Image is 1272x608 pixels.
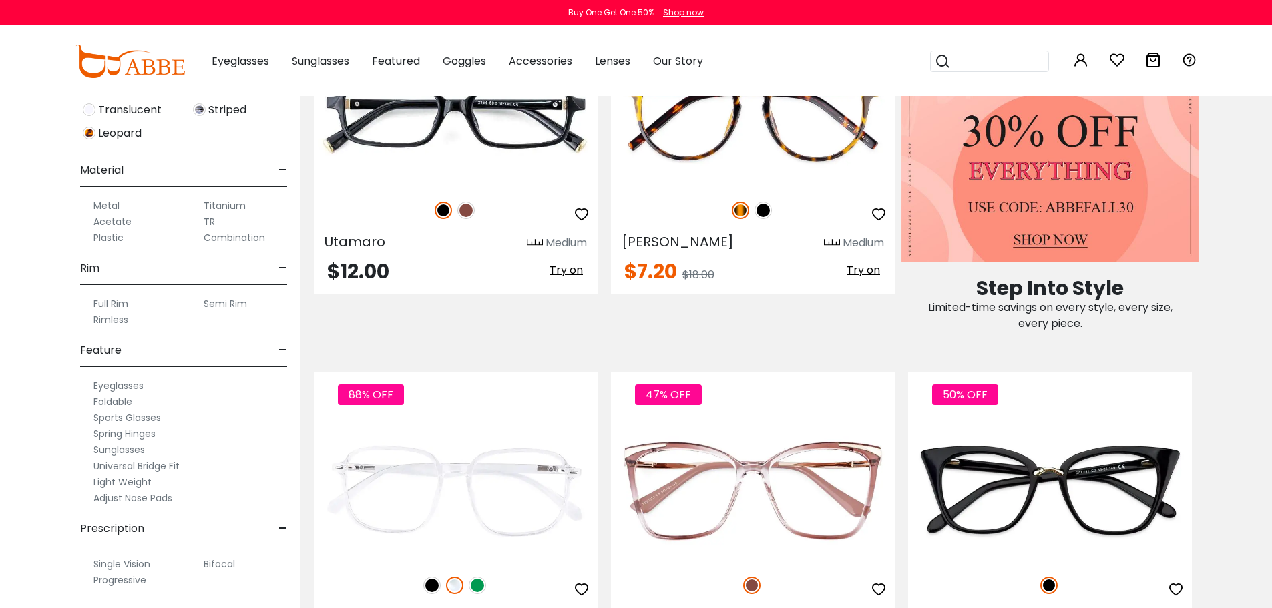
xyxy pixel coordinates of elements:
span: - [278,154,287,186]
img: Tortoise Callie - Combination ,Universal Bridge Fit [611,45,895,188]
span: Step Into Style [976,274,1124,302]
label: Single Vision [93,556,150,572]
label: Plastic [93,230,124,246]
img: Fclear Phoarium - Plastic ,Universal Bridge Fit [314,420,598,562]
label: Acetate [93,214,132,230]
span: - [278,513,287,545]
img: Brown [457,202,475,219]
span: Accessories [509,53,572,69]
img: Black [755,202,772,219]
img: Leopard [83,127,95,139]
span: Our Story [653,53,703,69]
span: Rim [80,252,99,284]
img: Clear [446,577,463,594]
label: Light Weight [93,474,152,490]
img: Striped [193,103,206,116]
label: Progressive [93,572,146,588]
div: Medium [546,235,587,251]
span: Eyeglasses [212,53,269,69]
span: Try on [847,262,880,278]
span: Goggles [443,53,486,69]
span: Feature [80,334,122,366]
label: Foldable [93,394,132,410]
span: Striped [208,102,246,118]
label: Sports Glasses [93,410,161,426]
span: 88% OFF [338,384,404,405]
img: Tortoise [732,202,749,219]
span: $12.00 [327,257,389,286]
label: Titanium [204,198,246,214]
span: Utamaro [325,232,385,251]
span: Prescription [80,513,144,545]
img: Black [423,577,441,594]
label: Semi Rim [204,296,247,312]
label: Bifocal [204,556,235,572]
img: Brown Sluggard - TR ,Universal Bridge Fit [611,420,895,562]
img: size ruler [527,238,543,248]
span: Translucent [98,102,162,118]
label: TR [204,214,215,230]
span: - [278,334,287,366]
span: - [278,252,287,284]
label: Eyeglasses [93,378,144,394]
span: 50% OFF [932,384,998,405]
span: 47% OFF [635,384,702,405]
a: Shop now [656,7,704,18]
span: Material [80,154,124,186]
span: Sunglasses [292,53,349,69]
span: Leopard [98,125,142,141]
img: size ruler [824,238,840,248]
span: Limited-time savings on every style, every size, every piece. [928,300,1173,331]
img: Green [469,577,486,594]
label: Adjust Nose Pads [93,490,172,506]
div: Buy One Get One 50% [568,7,654,19]
button: Try on [843,262,884,279]
div: Medium [843,235,884,251]
label: Sunglasses [93,442,145,458]
img: abbeglasses.com [75,45,185,78]
span: $18.00 [682,267,714,282]
label: Spring Hinges [93,426,156,442]
span: $7.20 [624,257,677,286]
label: Metal [93,198,120,214]
span: Try on [550,262,583,278]
label: Rimless [93,312,128,328]
label: Full Rim [93,296,128,312]
label: Combination [204,230,265,246]
span: Featured [372,53,420,69]
img: Brown [743,577,761,594]
label: Universal Bridge Fit [93,458,180,474]
img: Black [435,202,452,219]
button: Try on [546,262,587,279]
img: Black [1040,577,1058,594]
img: Black Utamaro - TR ,Universal Bridge Fit [314,45,598,188]
img: Translucent [83,103,95,116]
div: Shop now [663,7,704,19]
span: Lenses [595,53,630,69]
span: [PERSON_NAME] [622,232,734,251]
img: Black Damara - Acetate,Metal ,Universal Bridge Fit [908,420,1192,562]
